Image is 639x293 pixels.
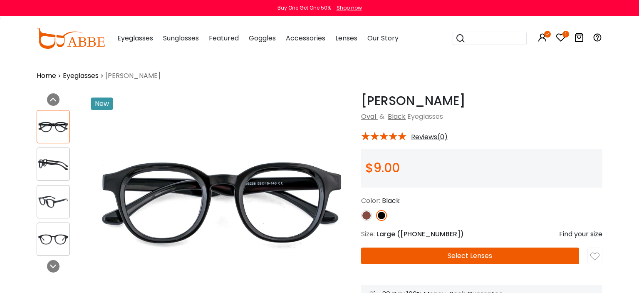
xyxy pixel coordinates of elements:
[37,156,69,173] img: Dotti Black Acetate Eyeglasses , UniversalBridgeFit Frames from ABBE Glasses
[337,4,362,12] div: Shop now
[37,28,105,49] img: abbeglasses.com
[361,196,380,205] span: Color:
[361,93,602,108] h1: [PERSON_NAME]
[286,33,325,43] span: Accessories
[382,196,400,205] span: Black
[249,33,276,43] span: Goggles
[388,112,406,121] a: Black
[117,33,153,43] span: Eyeglasses
[37,71,56,81] a: Home
[559,229,602,239] div: Find your size
[37,194,69,210] img: Dotti Black Acetate Eyeglasses , UniversalBridgeFit Frames from ABBE Glasses
[361,229,375,239] span: Size:
[37,119,69,135] img: Dotti Black Acetate Eyeglasses , UniversalBridgeFit Frames from ABBE Glasses
[562,31,569,38] i: 1
[277,4,331,12] div: Buy One Get One 50%
[361,112,376,121] a: Oval
[91,98,113,110] div: New
[590,252,599,261] img: like
[407,112,443,121] span: Eyeglasses
[63,71,99,81] a: Eyeglasses
[163,33,199,43] span: Sunglasses
[37,231,69,248] img: Dotti Black Acetate Eyeglasses , UniversalBridgeFit Frames from ABBE Glasses
[335,33,357,43] span: Lenses
[400,229,461,239] span: [PHONE_NUMBER]
[367,33,399,43] span: Our Story
[332,4,362,11] a: Shop now
[376,229,464,239] span: Large ( )
[378,112,386,121] span: &
[365,159,400,177] span: $9.00
[556,34,566,44] a: 1
[411,133,448,141] span: Reviews(0)
[105,71,161,81] span: [PERSON_NAME]
[361,248,579,264] button: Select Lenses
[209,33,239,43] span: Featured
